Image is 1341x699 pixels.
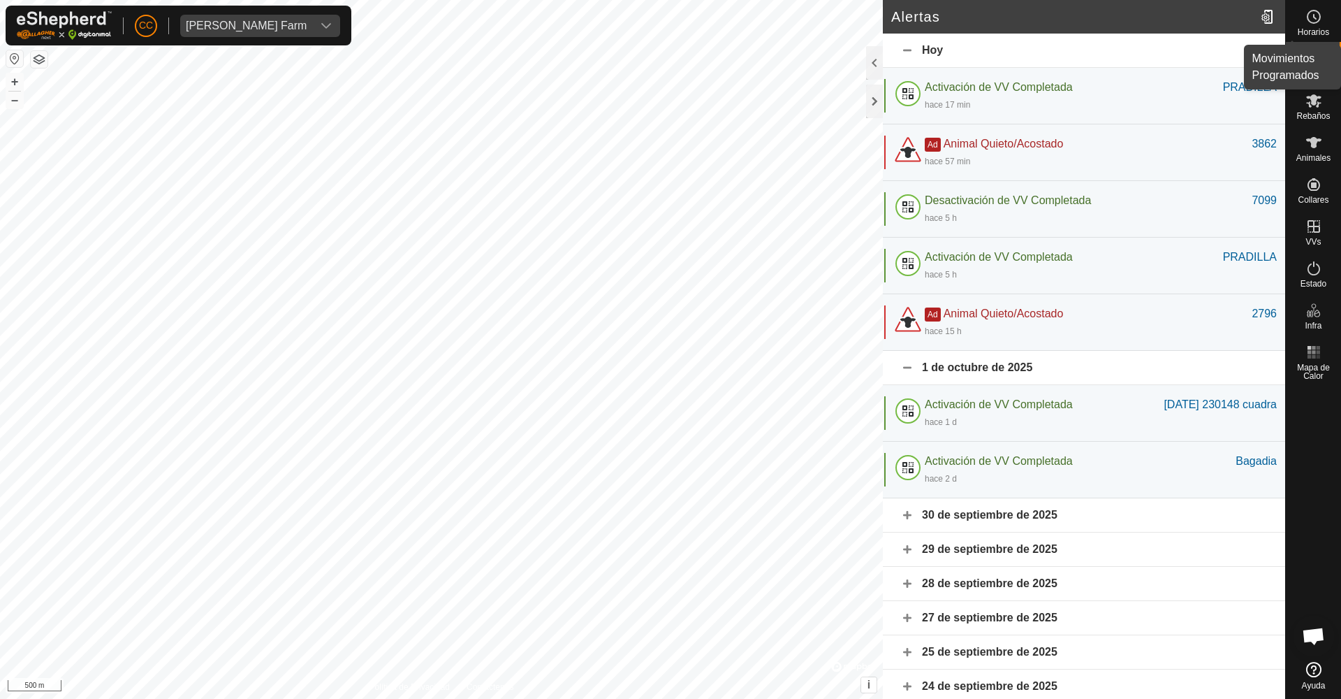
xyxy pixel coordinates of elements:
button: Capas del Mapa [31,51,47,68]
div: 1 de octubre de 2025 [883,351,1285,385]
button: Restablecer Mapa [6,50,23,67]
span: Ad [925,308,941,322]
span: Animal Quieto/Acostado [944,308,1064,319]
div: Chat abierto [1293,615,1335,657]
span: Collares [1298,196,1328,204]
div: 25 de septiembre de 2025 [883,635,1285,670]
span: Desactivación de VV Completada [925,194,1091,206]
span: i [867,679,870,691]
div: 29 de septiembre de 2025 [883,533,1285,567]
div: Hoy [883,34,1285,68]
div: 3862 [1252,136,1277,152]
span: Infra [1305,322,1321,330]
button: + [6,73,23,90]
div: hace 17 min [925,99,970,111]
div: dropdown trigger [312,15,340,37]
span: Activación de VV Completada [925,81,1073,93]
a: Ayuda [1286,656,1341,696]
div: 7099 [1252,192,1277,209]
div: 2796 [1252,305,1277,322]
div: hace 15 h [925,325,962,338]
div: hace 5 h [925,212,957,224]
a: Contáctenos [467,681,513,693]
span: Alarcia Monja Farm [180,15,312,37]
div: 28 de septiembre de 2025 [883,567,1285,601]
div: 30 de septiembre de 2025 [883,498,1285,533]
span: Horarios [1298,28,1329,36]
div: hace 1 d [925,416,957,428]
button: i [861,677,877,693]
span: Animales [1296,154,1331,162]
span: Rebaños [1296,112,1330,120]
div: [DATE] 230148 cuadra [1164,396,1277,413]
span: VVs [1305,238,1321,246]
div: PRADILLA [1223,79,1277,96]
span: Activación de VV Completada [925,398,1073,410]
h2: Alertas [891,8,1255,25]
div: hace 2 d [925,473,957,485]
span: Ad [925,138,941,152]
img: Logo Gallagher [17,11,112,40]
div: hace 5 h [925,268,957,281]
span: Ayuda [1302,682,1326,690]
span: Estado [1300,280,1326,288]
div: Bagadia [1236,453,1277,470]
div: [PERSON_NAME] Farm [186,20,307,31]
div: hace 57 min [925,155,970,168]
span: Mapa de Calor [1289,363,1338,380]
button: – [6,92,23,108]
span: Animal Quieto/Acostado [944,138,1064,150]
div: 27 de septiembre de 2025 [883,601,1285,635]
span: Alertas [1300,70,1326,78]
span: Activación de VV Completada [925,251,1073,263]
span: Activación de VV Completada [925,455,1073,467]
a: Política de Privacidad [369,681,450,693]
div: PRADILLA [1223,249,1277,266]
span: CC [139,18,153,33]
